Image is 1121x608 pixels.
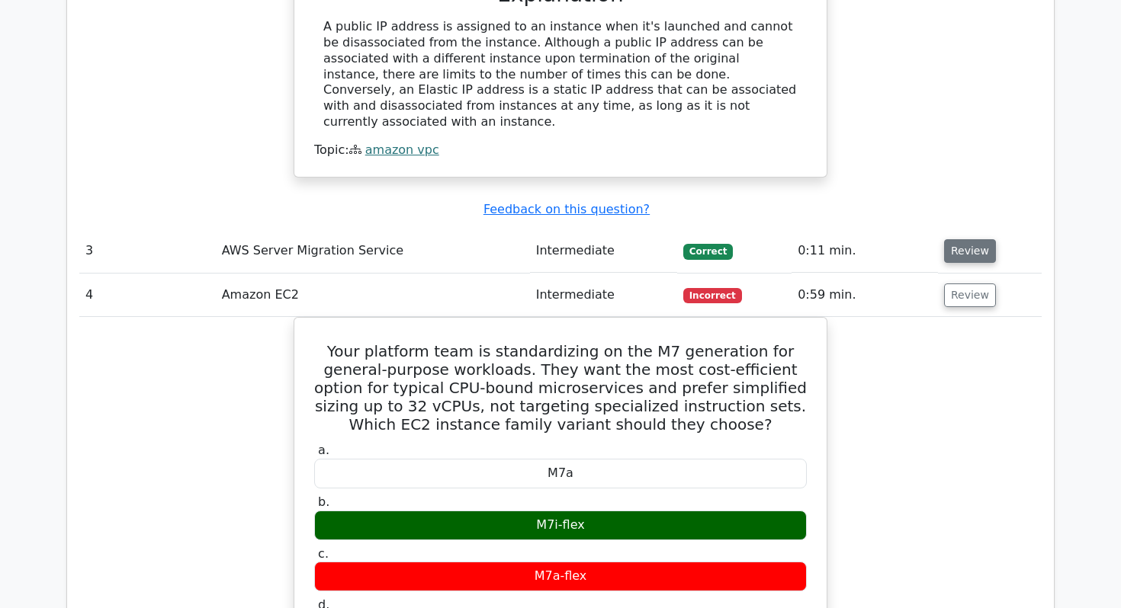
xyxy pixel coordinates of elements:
[683,288,742,303] span: Incorrect
[79,229,216,273] td: 3
[944,239,996,263] button: Review
[323,19,798,130] div: A public IP address is assigned to an instance when it's launched and cannot be disassociated fro...
[792,229,938,273] td: 0:11 min.
[683,244,733,259] span: Correct
[313,342,808,434] h5: Your platform team is standardizing on the M7 generation for general-purpose workloads. They want...
[365,142,439,157] a: amazon vpc
[314,562,807,591] div: M7a-flex
[944,283,996,307] button: Review
[318,494,329,509] span: b.
[314,459,807,488] div: M7a
[792,274,938,317] td: 0:59 min.
[216,274,530,317] td: Amazon EC2
[79,274,216,317] td: 4
[483,202,650,216] a: Feedback on this question?
[314,142,807,158] div: Topic:
[216,229,530,273] td: AWS Server Migration Service
[530,274,677,317] td: Intermediate
[318,546,329,561] span: c.
[318,443,329,457] span: a.
[530,229,677,273] td: Intermediate
[314,510,807,540] div: M7i-flex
